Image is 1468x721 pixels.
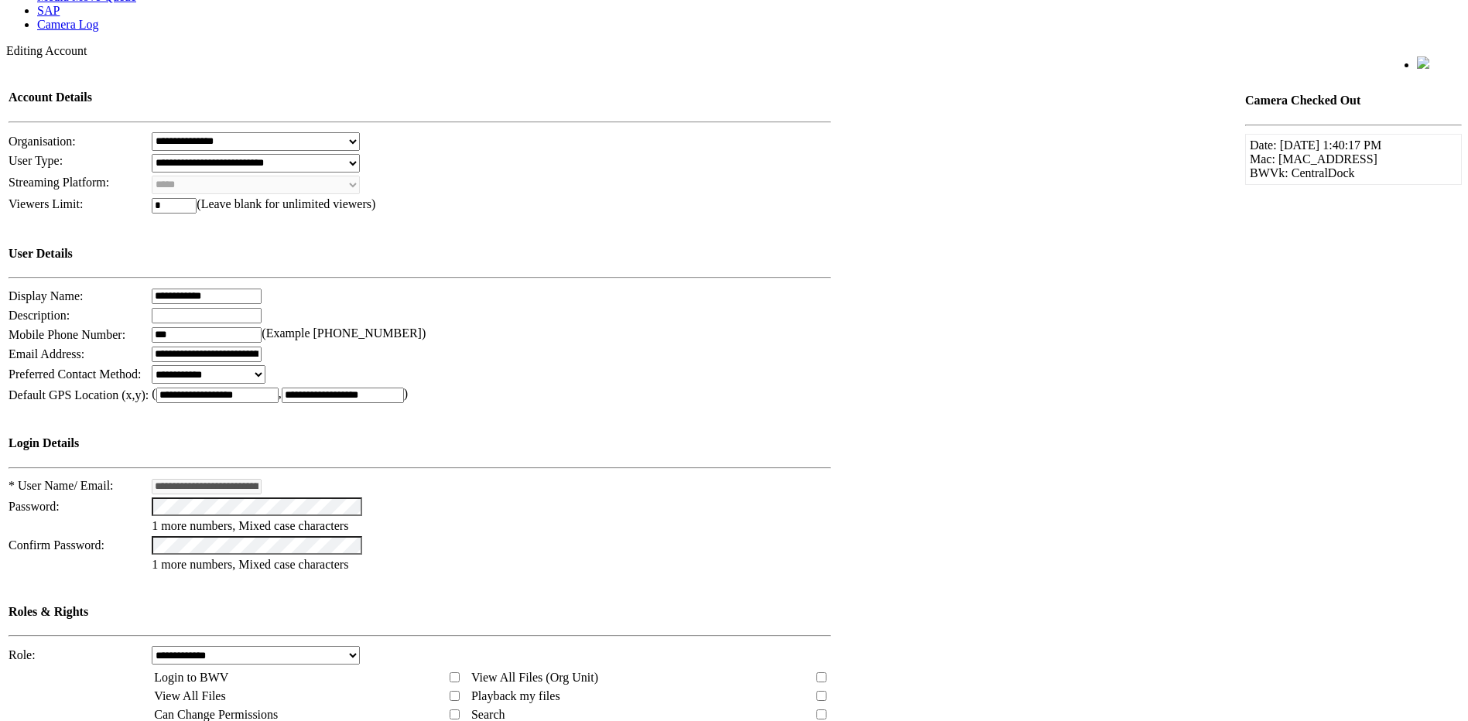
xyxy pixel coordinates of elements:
[9,247,831,261] h4: User Details
[37,18,99,31] a: Camera Log
[9,538,104,552] span: Confirm Password:
[154,689,225,702] span: View All Files
[9,367,142,381] span: Preferred Contact Method:
[471,708,505,721] span: Search
[154,708,278,721] span: Can Change Permissions
[471,689,560,702] span: Playback my files
[152,558,348,571] span: 1 more numbers, Mixed case characters
[197,197,375,210] span: (Leave blank for unlimited viewers)
[9,135,76,148] span: Organisation:
[152,519,348,532] span: 1 more numbers, Mixed case characters
[9,289,83,302] span: Display Name:
[9,309,70,322] span: Description:
[151,386,832,404] td: ( , )
[471,671,598,684] span: View All Files (Org Unit)
[6,44,87,57] span: Editing Account
[37,4,60,17] a: SAP
[9,176,109,189] span: Streaming Platform:
[9,479,114,492] span: * User Name/ Email:
[262,326,426,340] span: (Example [PHONE_NUMBER])
[9,154,63,167] span: User Type:
[1250,138,1457,180] td: Date: [DATE] 1:40:17 PM Mac: [MAC_ADDRESS] BWVk: CentralDock
[1225,57,1386,69] span: Welcome, Orgil Tsogoo (Administrator)
[8,645,149,665] td: Role:
[9,500,60,513] span: Password:
[9,436,831,450] h4: Login Details
[9,328,125,341] span: Mobile Phone Number:
[1417,56,1429,69] img: bell24.png
[9,347,84,360] span: Email Address:
[9,605,831,619] h4: Roles & Rights
[1245,94,1462,108] h4: Camera Checked Out
[9,388,149,402] span: Default GPS Location (x,y):
[9,197,83,210] span: Viewers Limit:
[154,671,228,684] span: Login to BWV
[9,91,831,104] h4: Account Details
